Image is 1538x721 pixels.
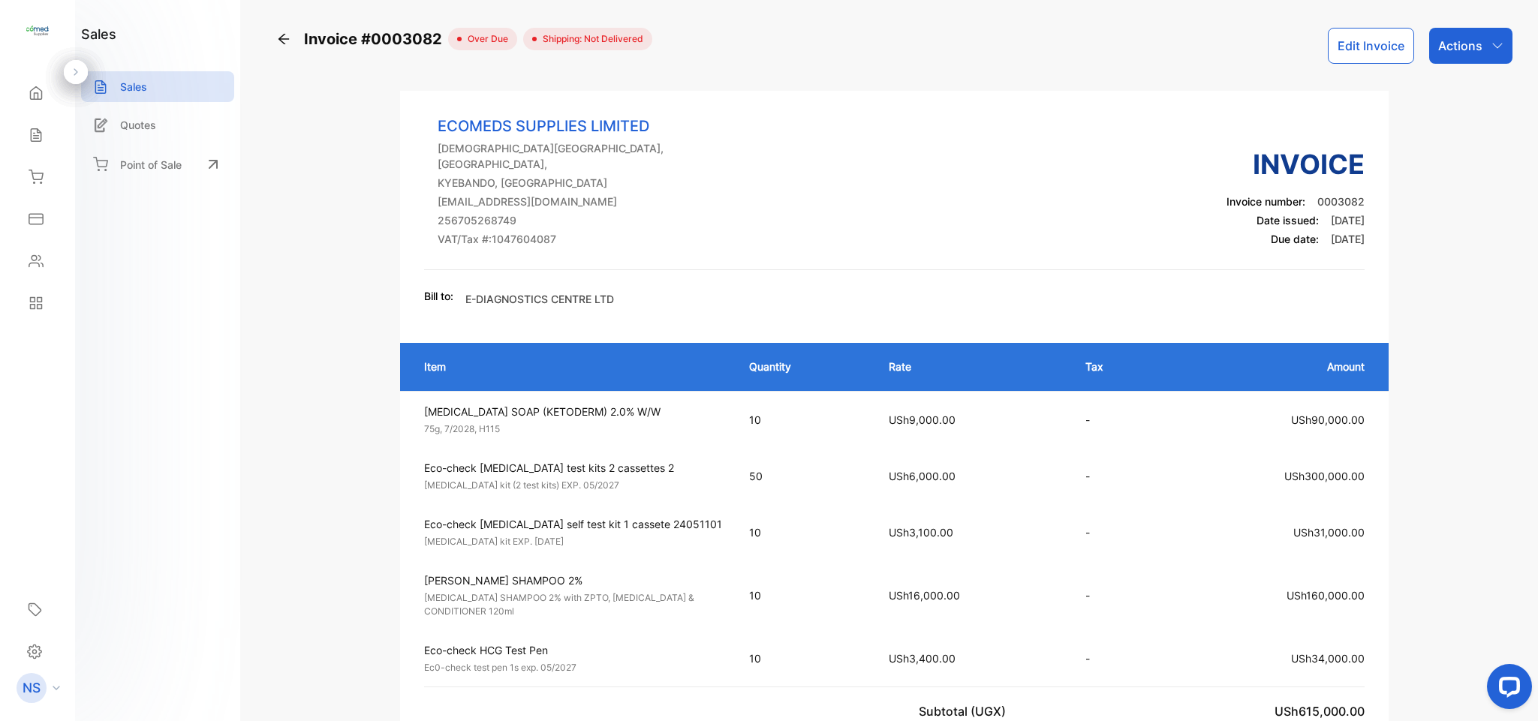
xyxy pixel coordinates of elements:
[749,524,859,540] p: 10
[919,702,1012,720] p: Subtotal (UGX)
[1226,195,1305,208] span: Invoice number:
[438,140,726,172] p: [DEMOGRAPHIC_DATA][GEOGRAPHIC_DATA], [GEOGRAPHIC_DATA],
[424,661,722,674] p: Ec0-check test pen 1s exp. 05/2027
[1284,470,1365,482] span: USh300,000.00
[81,24,116,44] h1: sales
[424,535,722,548] p: [MEDICAL_DATA] kit EXP. [DATE]
[1226,144,1365,185] h3: Invoice
[889,652,956,665] span: USh3,400.00
[465,291,614,307] p: E-DIAGNOSTICS CENTRE LTD
[438,115,726,137] p: ECOMEDS SUPPLIES LIMITED
[424,572,722,588] p: [PERSON_NAME] SHAMPOO 2%
[424,422,722,436] p: 75g, 7/2028, H115
[26,20,49,42] img: logo
[1085,650,1148,666] p: -
[424,460,722,476] p: Eco-check [MEDICAL_DATA] test kits 2 cassettes 2
[81,110,234,140] a: Quotes
[1178,359,1365,374] p: Amount
[889,413,956,426] span: USh9,000.00
[120,157,182,173] p: Point of Sale
[424,288,453,304] p: Bill to:
[889,470,956,482] span: USh6,000.00
[1475,658,1538,721] iframe: LiveChat chat widget
[749,412,859,428] p: 10
[81,71,234,102] a: Sales
[749,468,859,484] p: 50
[438,231,726,247] p: VAT/Tax #: 1047604087
[889,589,960,602] span: USh16,000.00
[424,404,722,419] p: [MEDICAL_DATA] SOAP (KETODERM) 2.0% W/W
[424,479,722,492] p: [MEDICAL_DATA] kit (2 test kits) EXP. 05/2027
[81,148,234,181] a: Point of Sale
[1331,233,1365,245] span: [DATE]
[749,359,859,374] p: Quantity
[1085,412,1148,428] p: -
[1271,233,1319,245] span: Due date:
[889,359,1055,374] p: Rate
[1429,28,1512,64] button: Actions
[424,516,722,532] p: Eco-check [MEDICAL_DATA] self test kit 1 cassete 24051101
[438,194,726,209] p: [EMAIL_ADDRESS][DOMAIN_NAME]
[1085,359,1148,374] p: Tax
[120,117,156,133] p: Quotes
[889,526,953,539] span: USh3,100.00
[424,591,722,618] p: [MEDICAL_DATA] SHAMPOO 2% with ZPTO, [MEDICAL_DATA] & CONDITIONER 120ml
[1275,704,1365,719] span: USh615,000.00
[1328,28,1414,64] button: Edit Invoice
[1287,589,1365,602] span: USh160,000.00
[438,212,726,228] p: 256705268749
[424,359,719,374] p: Item
[23,678,41,698] p: NS
[749,587,859,603] p: 10
[1438,37,1482,55] p: Actions
[1085,587,1148,603] p: -
[304,28,448,50] span: Invoice #0003082
[1085,468,1148,484] p: -
[120,79,147,95] p: Sales
[1291,413,1365,426] span: USh90,000.00
[1085,524,1148,540] p: -
[1331,214,1365,227] span: [DATE]
[424,642,722,658] p: Eco-check HCG Test Pen
[1317,195,1365,208] span: 0003082
[537,32,643,46] span: Shipping: Not Delivered
[749,650,859,666] p: 10
[1293,526,1365,539] span: USh31,000.00
[462,32,508,46] span: over due
[1257,214,1319,227] span: Date issued:
[1291,652,1365,665] span: USh34,000.00
[438,175,726,191] p: KYEBANDO, [GEOGRAPHIC_DATA]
